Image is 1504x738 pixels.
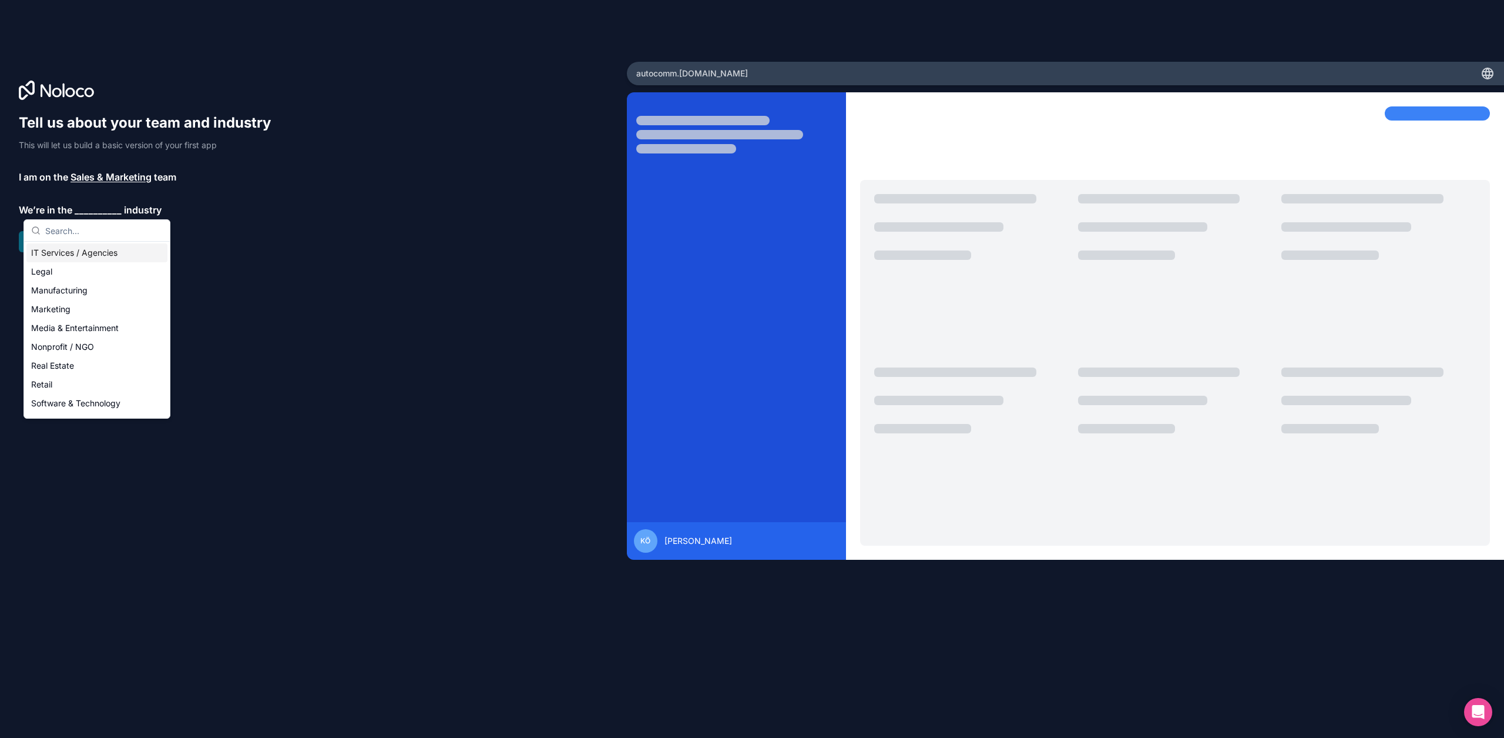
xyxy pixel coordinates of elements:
span: Sales & Marketing [70,170,152,184]
div: Media & Entertainment [26,319,167,338]
div: Open Intercom Messenger [1464,698,1492,726]
input: Search... [45,220,163,241]
span: autocomm .[DOMAIN_NAME] [636,68,748,79]
div: Marketing [26,300,167,319]
div: Telecommunications [26,413,167,432]
span: I am on the [19,170,68,184]
div: Real Estate [26,356,167,375]
span: industry [124,203,162,217]
div: Suggestions [24,242,170,418]
div: Manufacturing [26,281,167,300]
div: Retail [26,375,167,394]
p: This will let us build a basic version of your first app [19,139,282,151]
div: IT Services / Agencies [26,243,167,262]
span: __________ [75,203,122,217]
span: [PERSON_NAME] [664,535,732,547]
div: Software & Technology [26,394,167,413]
h1: Tell us about your team and industry [19,113,282,132]
span: team [154,170,176,184]
span: KÖ [640,536,650,546]
div: Nonprofit / NGO [26,338,167,356]
span: We’re in the [19,203,72,217]
div: Legal [26,262,167,281]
